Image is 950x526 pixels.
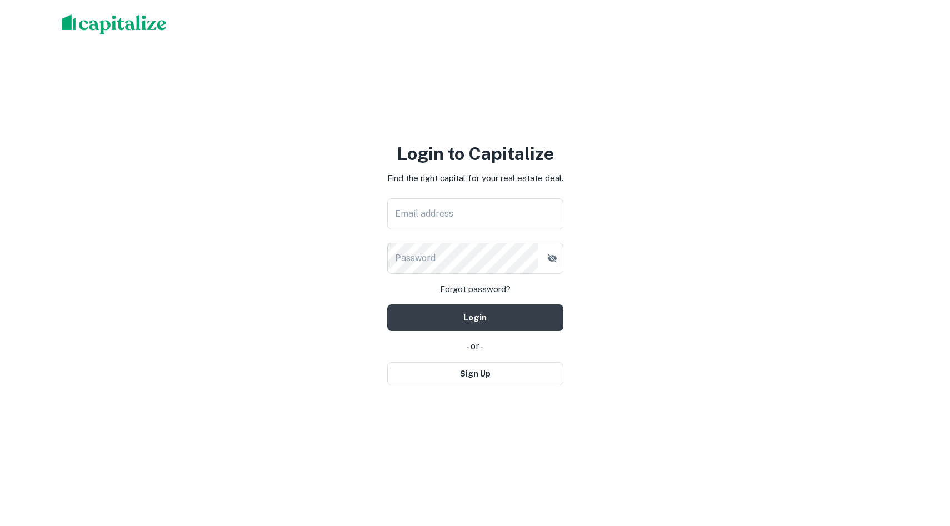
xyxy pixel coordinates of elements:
h3: Login to Capitalize [387,141,563,167]
button: Login [387,304,563,331]
iframe: Chat Widget [894,402,950,455]
p: Find the right capital for your real estate deal. [387,172,563,185]
div: - or - [387,340,563,353]
button: Sign Up [387,362,563,385]
a: Forgot password? [440,283,511,296]
img: capitalize-logo.png [62,14,167,34]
